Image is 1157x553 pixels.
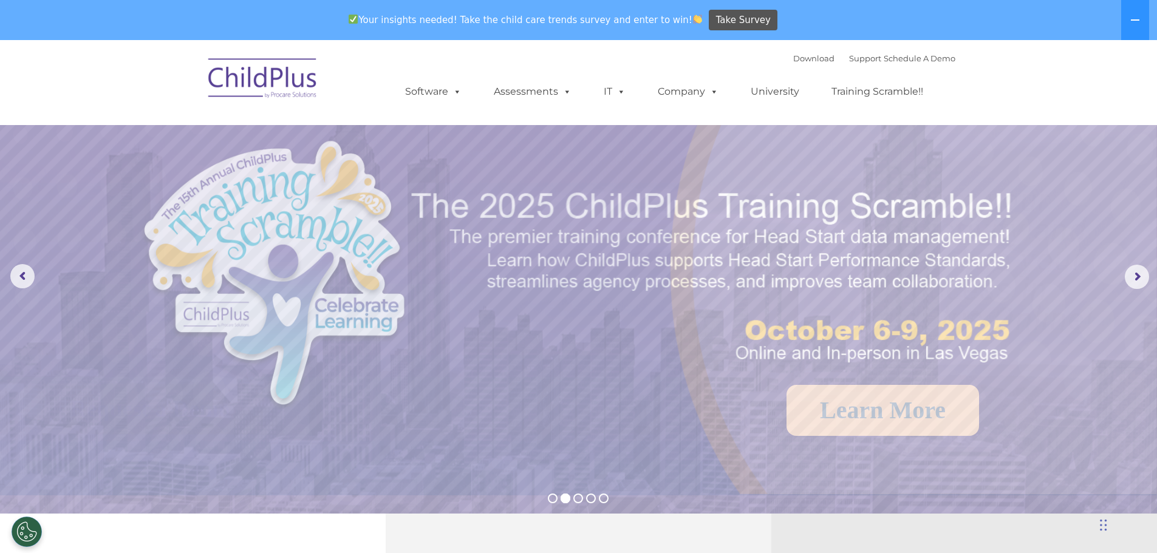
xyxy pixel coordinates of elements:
[693,15,702,24] img: 👏
[793,53,955,63] font: |
[1100,507,1107,543] div: Drag
[12,517,42,547] button: Cookies Settings
[344,8,708,32] span: Your insights needed! Take the child care trends survey and enter to win!
[393,80,474,104] a: Software
[592,80,638,104] a: IT
[739,80,811,104] a: University
[37,384,263,434] a: Request a Demo
[884,53,955,63] a: Schedule A Demo
[37,172,406,362] rs-layer: The Future of ChildPlus is Here!
[646,80,731,104] a: Company
[799,185,1142,334] rs-layer: Boost your productivity and streamline your success in ChildPlus Online!
[849,53,881,63] a: Support
[349,15,358,24] img: ✅
[482,80,584,104] a: Assessments
[709,10,777,31] a: Take Survey
[793,53,834,63] a: Download
[169,130,220,139] span: Phone number
[958,422,1157,553] iframe: Chat Widget
[716,10,771,31] span: Take Survey
[169,80,206,89] span: Last name
[202,50,324,110] img: ChildPlus by Procare Solutions
[819,80,935,104] a: Training Scramble!!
